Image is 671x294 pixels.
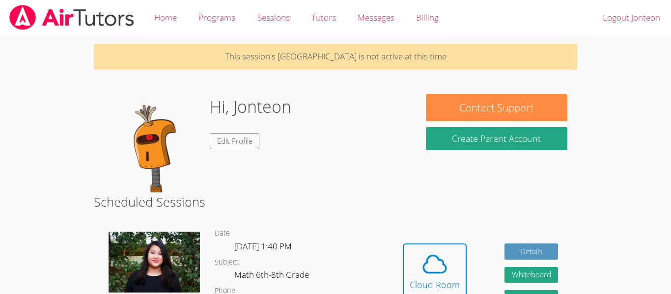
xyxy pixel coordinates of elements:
img: airtutors_banner-c4298cdbf04f3fff15de1276eac7730deb9818008684d7c2e4769d2f7ddbe033.png [8,5,135,30]
img: IMG_0561.jpeg [109,232,200,293]
h2: Scheduled Sessions [94,192,577,211]
button: Whiteboard [504,267,559,283]
button: Create Parent Account [426,127,567,150]
span: Messages [358,12,394,23]
dt: Subject [215,256,239,268]
button: Contact Support [426,94,567,121]
span: [DATE] 1:40 PM [234,241,292,252]
a: Edit Profile [210,133,260,149]
a: Details [504,243,559,260]
h1: Hi, Jonteon [210,94,291,119]
p: This session's [GEOGRAPHIC_DATA] is not active at this time [94,44,577,70]
img: default.png [104,94,202,192]
div: Cloud Room [410,278,460,292]
dt: Date [215,227,230,240]
dd: Math 6th-8th Grade [234,268,311,285]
